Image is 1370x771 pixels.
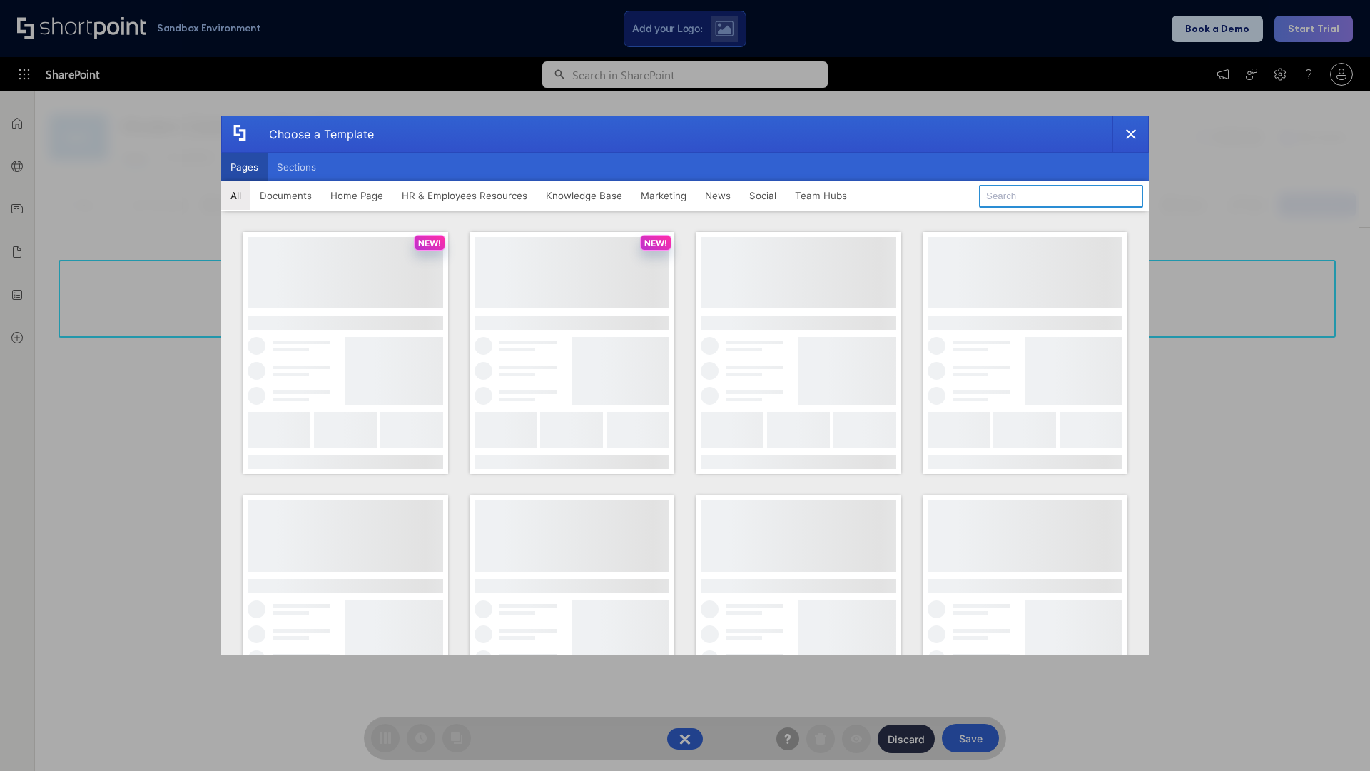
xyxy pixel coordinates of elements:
iframe: Chat Widget [1299,702,1370,771]
button: Home Page [321,181,392,210]
p: NEW! [418,238,441,248]
button: Documents [250,181,321,210]
input: Search [979,185,1143,208]
button: Sections [268,153,325,181]
div: Choose a Template [258,116,374,152]
button: Pages [221,153,268,181]
button: HR & Employees Resources [392,181,537,210]
button: News [696,181,740,210]
button: Team Hubs [786,181,856,210]
button: Marketing [631,181,696,210]
button: All [221,181,250,210]
button: Social [740,181,786,210]
button: Knowledge Base [537,181,631,210]
div: template selector [221,116,1149,655]
p: NEW! [644,238,667,248]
